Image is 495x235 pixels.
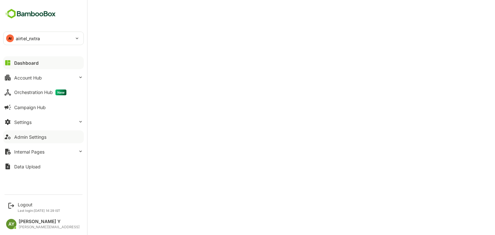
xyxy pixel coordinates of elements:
button: Internal Pages [3,145,84,158]
img: BambooboxFullLogoMark.5f36c76dfaba33ec1ec1367b70bb1252.svg [3,8,58,20]
p: Last login: [DATE] 14:29 IST [18,209,60,212]
div: Account Hub [14,75,42,80]
div: Internal Pages [14,149,44,155]
div: Settings [14,119,32,125]
span: New [55,89,66,95]
button: Settings [3,116,84,128]
button: Campaign Hub [3,101,84,114]
div: AY [6,219,16,229]
div: AIairtel_nxtra [4,32,83,45]
button: Account Hub [3,71,84,84]
div: Dashboard [14,60,39,66]
div: [PERSON_NAME] Y [19,219,80,224]
div: [PERSON_NAME][EMAIL_ADDRESS] [19,225,80,229]
div: Admin Settings [14,134,46,140]
div: Orchestration Hub [14,89,66,95]
button: Orchestration HubNew [3,86,84,99]
p: airtel_nxtra [16,35,40,42]
div: AI [6,34,14,42]
button: Admin Settings [3,130,84,143]
button: Dashboard [3,56,84,69]
div: Data Upload [14,164,41,169]
button: Data Upload [3,160,84,173]
div: Campaign Hub [14,105,46,110]
div: Logout [18,202,60,207]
